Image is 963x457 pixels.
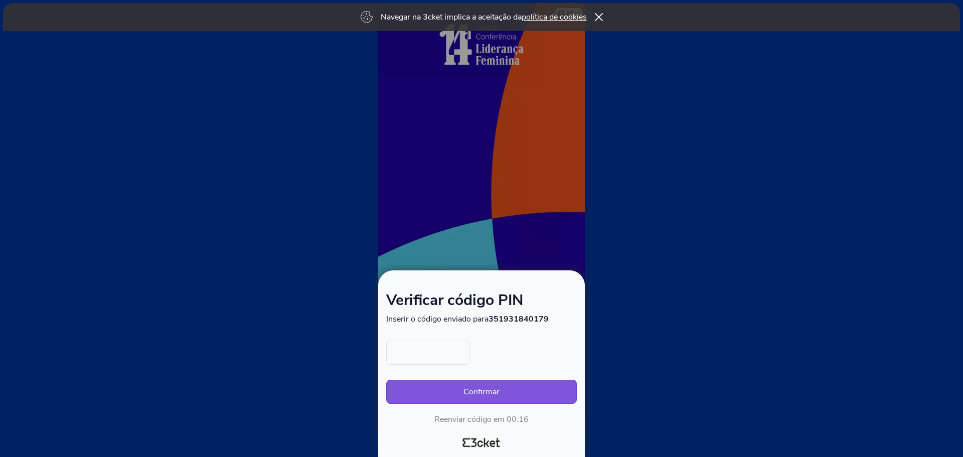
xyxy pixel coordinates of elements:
[386,380,577,404] button: Confirmar
[386,314,577,325] p: Inserir o código enviado para
[507,414,529,425] div: 00:16
[381,12,587,23] p: Navegar na 3cket implica a aceitação da
[386,293,577,314] h1: Verificar código PIN
[522,12,587,23] a: política de cookies
[434,414,505,425] span: Reenviar código em
[489,314,549,325] strong: 351931840179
